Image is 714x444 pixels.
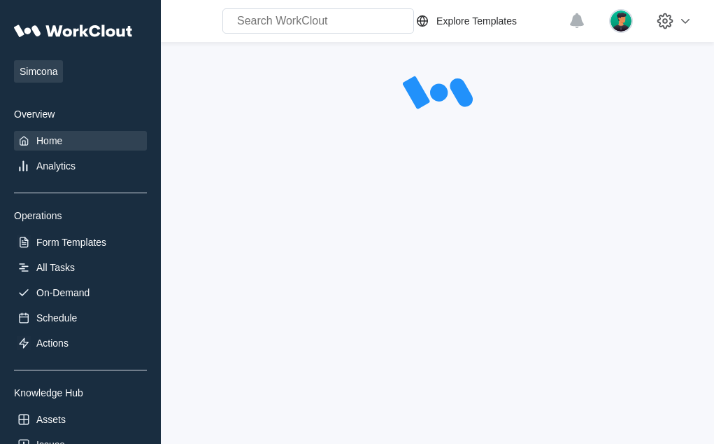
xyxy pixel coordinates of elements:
a: All Tasks [14,258,147,277]
a: Assets [14,410,147,429]
div: Explore Templates [436,15,517,27]
div: Overview [14,109,147,120]
span: Simcona [14,60,63,83]
a: Explore Templates [414,13,562,29]
div: Form Templates [36,237,106,248]
div: Operations [14,210,147,221]
div: Knowledge Hub [14,387,147,398]
img: user.png [609,9,633,33]
input: Search WorkClout [222,8,414,34]
div: Schedule [36,312,77,324]
div: Assets [36,414,66,425]
a: Home [14,131,147,151]
div: Analytics [36,160,76,172]
a: Actions [14,333,147,353]
a: Form Templates [14,233,147,252]
a: On-Demand [14,283,147,303]
div: All Tasks [36,262,75,273]
a: Analytics [14,156,147,176]
div: Home [36,135,62,146]
div: On-Demand [36,287,90,298]
a: Schedule [14,308,147,328]
div: Actions [36,338,69,349]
